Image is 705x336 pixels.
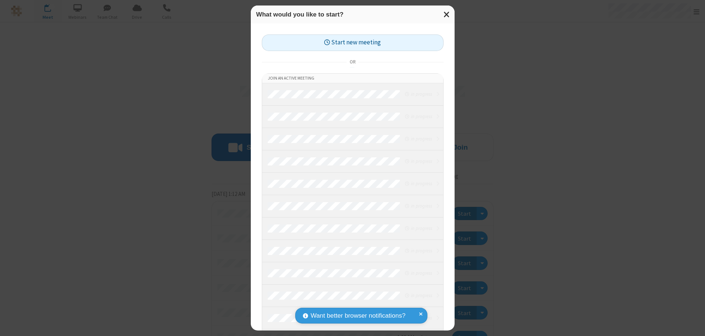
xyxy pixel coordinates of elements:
em: in progress [405,135,432,142]
em: in progress [405,225,432,232]
em: in progress [405,91,432,98]
em: in progress [405,180,432,187]
em: in progress [405,202,432,209]
em: in progress [405,113,432,120]
em: in progress [405,247,432,254]
em: in progress [405,270,432,277]
li: Join an active meeting [262,74,443,83]
button: Start new meeting [262,34,444,51]
em: in progress [405,158,432,165]
h3: What would you like to start? [256,11,449,18]
button: Close modal [439,6,455,23]
span: Want better browser notifications? [311,311,405,321]
em: in progress [405,292,432,299]
span: or [347,57,358,67]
